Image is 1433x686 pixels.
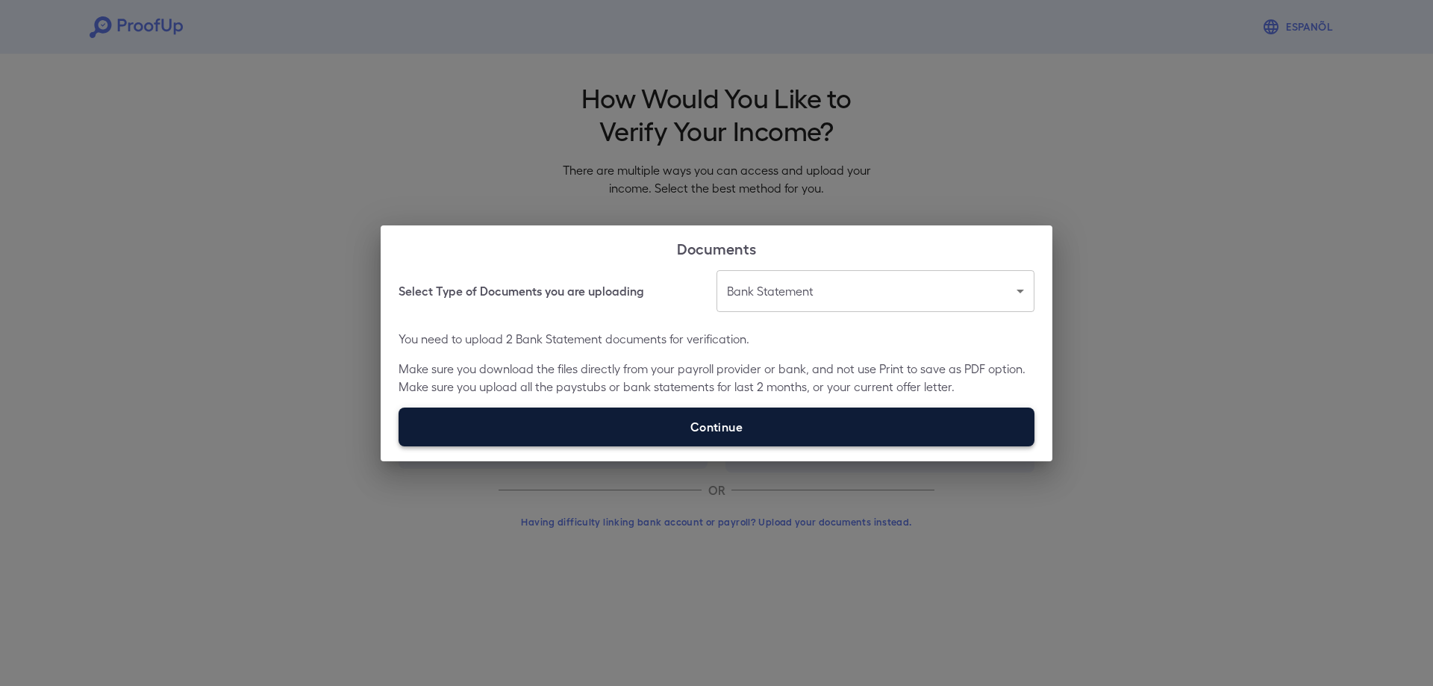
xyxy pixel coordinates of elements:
div: Bank Statement [716,270,1034,312]
h2: Documents [381,225,1052,270]
h6: Select Type of Documents you are uploading [399,282,644,300]
label: Continue [399,408,1034,446]
p: Make sure you download the files directly from your payroll provider or bank, and not use Print t... [399,360,1034,396]
p: You need to upload 2 Bank Statement documents for verification. [399,330,1034,348]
